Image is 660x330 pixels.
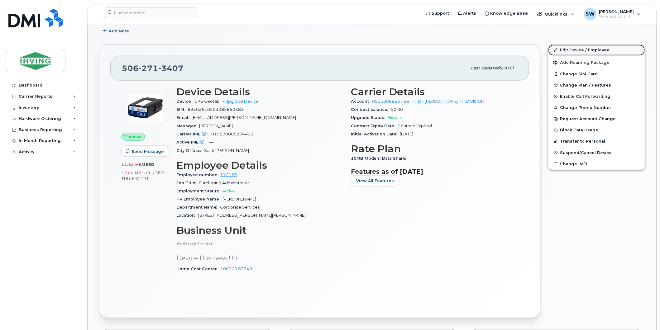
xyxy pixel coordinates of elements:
span: used [142,162,155,167]
h3: Employee Details [176,160,343,171]
h3: Features as of [DATE] [351,168,518,175]
span: Upgrade Status [351,115,388,120]
p: HR Lock Enabled [176,241,343,247]
div: Quicklinks [533,8,579,20]
span: 3407 [158,64,184,73]
span: Home Cost Center [176,267,220,271]
button: Send Message [122,146,169,157]
span: Contract balance [351,107,391,112]
span: Enable Call Forwarding [560,94,611,99]
button: Request Account Change [548,113,645,125]
span: [DATE] [500,66,514,70]
p: Device Business Unit [176,254,343,263]
span: 12.64 MB [122,163,142,167]
span: Manager [176,124,199,128]
span: Change Plan / Features [560,83,611,87]
input: Find something... [104,7,198,18]
span: Purchasing Administrator [199,181,249,185]
h3: Carrier Details [351,86,518,97]
button: View All Features [351,175,399,186]
span: Active [222,189,235,193]
span: Email [176,115,192,120]
span: $0.00 [391,107,403,112]
a: Support [422,7,454,20]
span: 271 [139,64,158,73]
span: 015570005274423 [211,132,253,136]
span: [PERSON_NAME] [222,197,256,202]
span: [DATE] [400,132,414,136]
span: 89302610203082850583 [188,107,244,112]
a: Edit Device / Employee [548,45,645,56]
h3: Device Details [176,86,343,97]
span: [EMAIL_ADDRESS][PERSON_NAME][DOMAIN_NAME] [192,115,296,120]
button: Suspend/Cancel Device [548,147,645,158]
span: Add Note [109,28,129,34]
a: Alerts [454,7,481,20]
span: [STREET_ADDRESS][PERSON_NAME][PERSON_NAME] [198,213,306,218]
button: Enable Call Forwarding [548,91,645,102]
span: Support [432,10,449,16]
button: Change Plan / Features [548,80,645,91]
span: 10MB Modem Data Share [351,156,409,161]
span: Last updated [471,66,500,70]
span: Device [176,99,194,104]
span: Wireless Admin [599,14,634,19]
span: Contract Expiry Date [351,124,398,128]
button: Change IMEI [548,158,645,170]
a: 100905.63748 [220,267,252,271]
span: View All Features [356,178,394,184]
span: Quicklinks [545,12,568,16]
span: Carrier IMEI [176,132,211,136]
span: HR Employee Name [176,197,222,202]
button: Add Note [99,26,134,37]
a: + Upgrade Device [222,99,259,104]
a: 0511006853 - Bell - ITD - [PERSON_NAME] - IT DIVISION [372,99,485,104]
span: Active [129,134,142,140]
span: GPS Geotab [194,99,220,104]
span: Location [176,213,198,218]
span: [PERSON_NAME] [199,124,233,128]
span: SIM [176,107,188,112]
span: Send Message [132,148,164,154]
span: Contract Expired [398,124,432,128]
span: Job Title [176,181,199,185]
span: Knowledge Base [490,10,528,16]
span: included this month [122,170,164,181]
span: — [209,140,213,144]
div: Sherry Wood [580,8,645,20]
span: Account [351,99,372,104]
span: Alerts [463,10,476,16]
span: [PERSON_NAME] [599,9,634,14]
span: Active IMEI [176,140,209,144]
span: Department Name [176,205,220,210]
span: Saint [PERSON_NAME] [204,148,249,153]
button: Add Roaming Package [548,56,645,68]
span: Initial Activation Date [351,132,400,136]
span: Corporate Services [220,205,260,210]
span: SW [586,10,595,18]
span: Add Roaming Package [553,60,610,66]
button: Change Phone Number [548,102,645,113]
span: City Of Use [176,148,204,153]
span: Employee number [176,172,220,177]
span: 10.00 MB [122,171,141,175]
a: 116119 [220,172,237,177]
button: Block Data Usage [548,125,645,136]
button: Transfer to Personal [548,136,645,147]
span: Eligible [388,115,403,120]
span: Employment Status [176,189,222,193]
img: image20231002-3703462-1aj3rdm.jpeg [127,89,164,127]
span: Suspend/Cancel Device [560,150,612,155]
h3: Rate Plan [351,143,518,154]
span: 506 [122,64,184,73]
h3: Business Unit [176,225,343,236]
button: Change SIM Card [548,68,645,80]
a: Knowledge Base [481,7,533,20]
